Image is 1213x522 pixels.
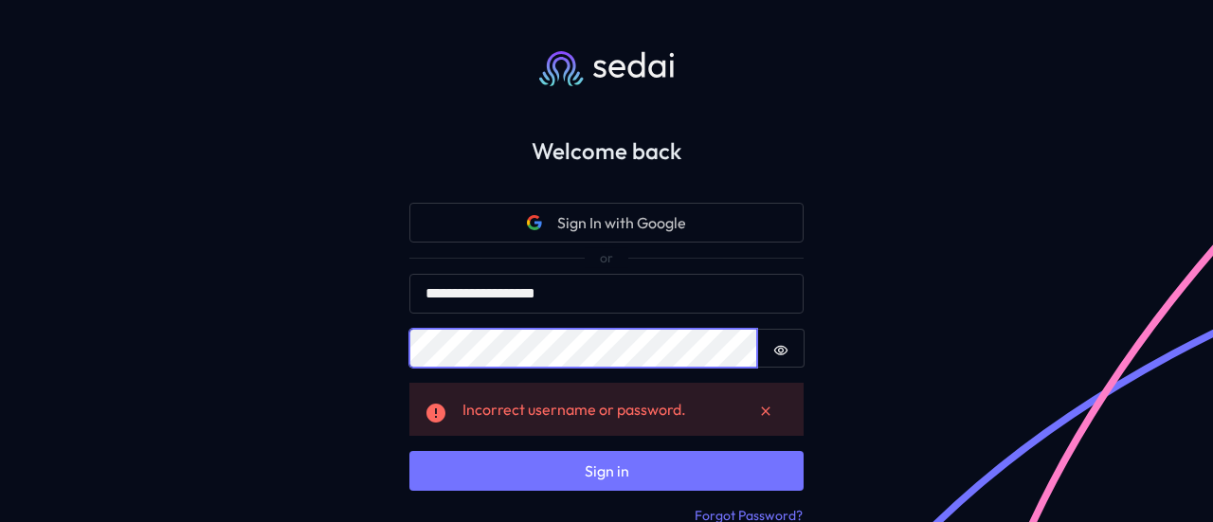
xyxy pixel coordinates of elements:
[527,215,542,230] svg: Google icon
[743,394,788,424] button: Dismiss alert
[757,329,805,368] button: Show password
[409,203,804,243] button: Google iconSign In with Google
[557,211,686,234] span: Sign In with Google
[379,137,834,165] h2: Welcome back
[462,398,728,421] div: Incorrect username or password.
[409,451,804,491] button: Sign in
